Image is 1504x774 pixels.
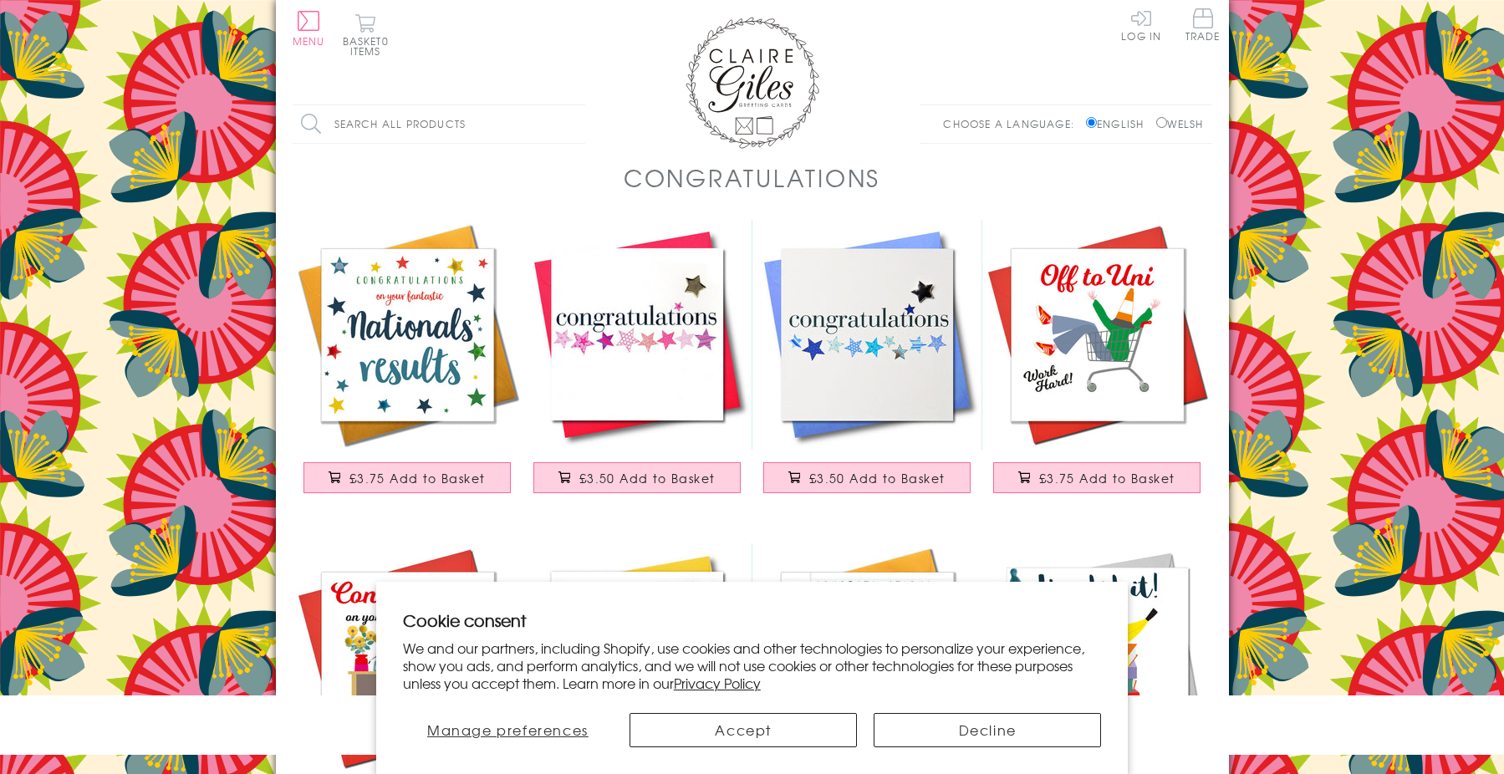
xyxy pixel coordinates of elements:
[427,720,589,740] span: Manage preferences
[293,220,523,510] a: Congratulations National Exam Results Card, Star, Embellished with pompoms £3.75 Add to Basket
[403,713,613,747] button: Manage preferences
[1185,8,1221,44] a: Trade
[533,462,741,493] button: £3.50 Add to Basket
[293,105,585,143] input: Search all products
[752,220,982,450] img: Congratulations Card, Blue Stars, Embellished with a padded star
[343,13,389,56] button: Basket0 items
[568,105,585,143] input: Search
[1086,116,1152,131] label: English
[763,462,971,493] button: £3.50 Add to Basket
[293,543,523,773] img: New Job Congratulations Card, 9-5 Dolly, Embellished with colourful pompoms
[982,220,1212,510] a: Congratulations and Good Luck Card, Off to Uni, Embellished with pompoms £3.75 Add to Basket
[293,220,523,450] img: Congratulations National Exam Results Card, Star, Embellished with pompoms
[752,543,982,773] img: Exam Congratulations Card, Star, fantastic results, Embellished with pompoms
[293,33,325,48] span: Menu
[303,462,511,493] button: £3.75 Add to Basket
[982,543,1212,773] img: Exam Congratulations Card, Top Banana, Embellished with a colourful tassel
[1086,117,1097,128] input: English
[624,160,880,195] h1: Congratulations
[293,11,325,46] button: Menu
[1039,470,1175,486] span: £3.75 Add to Basket
[982,220,1212,450] img: Congratulations and Good Luck Card, Off to Uni, Embellished with pompoms
[874,713,1101,747] button: Decline
[349,470,486,486] span: £3.75 Add to Basket
[943,116,1083,131] p: Choose a language:
[752,220,982,510] a: Congratulations Card, Blue Stars, Embellished with a padded star £3.50 Add to Basket
[1156,116,1204,131] label: Welsh
[523,220,752,450] img: Congratulations Card, Pink Stars, Embellished with a padded star
[403,609,1102,632] h2: Cookie consent
[993,462,1201,493] button: £3.75 Add to Basket
[809,470,946,486] span: £3.50 Add to Basket
[686,17,819,149] img: Claire Giles Greetings Cards
[350,33,389,59] span: 0 items
[674,673,761,693] a: Privacy Policy
[523,543,752,773] img: Congratulations Graduation Card, Embellished with a padded star
[630,713,857,747] button: Accept
[403,639,1102,691] p: We and our partners, including Shopify, use cookies and other technologies to personalize your ex...
[1156,117,1167,128] input: Welsh
[579,470,716,486] span: £3.50 Add to Basket
[523,220,752,510] a: Congratulations Card, Pink Stars, Embellished with a padded star £3.50 Add to Basket
[1121,8,1161,41] a: Log In
[1185,8,1221,41] span: Trade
